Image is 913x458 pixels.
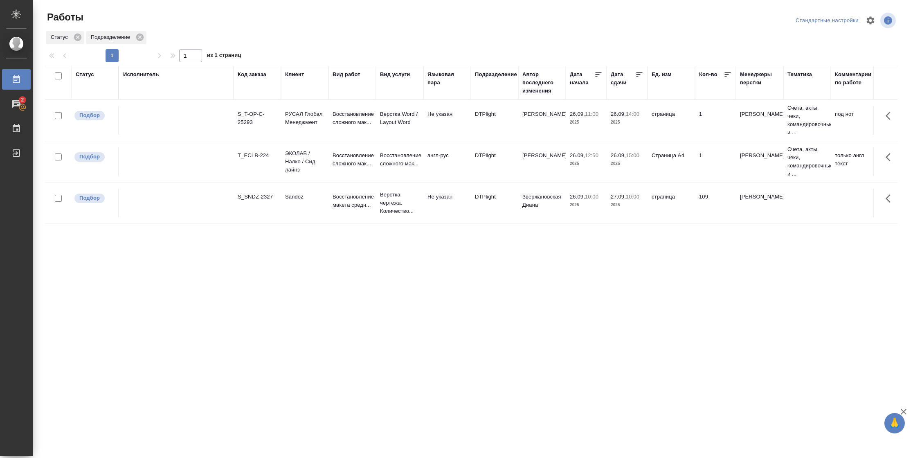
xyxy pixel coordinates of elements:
[380,70,410,79] div: Вид услуги
[79,153,100,161] p: Подбор
[570,201,603,209] p: 2025
[695,189,736,217] td: 109
[285,193,324,201] p: Sandoz
[611,201,643,209] p: 2025
[570,111,585,117] p: 26.09,
[626,194,639,200] p: 10:00
[333,151,372,168] p: Восстановление сложного мак...
[74,193,114,204] div: Можно подбирать исполнителей
[518,189,566,217] td: Звержановская Диана
[648,147,695,176] td: Страница А4
[835,70,874,87] div: Комментарии по работе
[471,189,518,217] td: DTPlight
[285,149,324,174] p: ЭКОЛАБ / Налко / Сид лайнз
[333,70,360,79] div: Вид работ
[423,189,471,217] td: Не указан
[427,70,467,87] div: Языковая пара
[333,110,372,126] p: Восстановление сложного мак...
[888,415,902,432] span: 🙏
[2,94,31,114] a: 2
[699,70,717,79] div: Кол-во
[626,152,639,158] p: 15:00
[570,194,585,200] p: 26.09,
[86,31,146,44] div: Подразделение
[238,70,266,79] div: Код заказа
[471,147,518,176] td: DTPlight
[16,96,29,104] span: 2
[518,106,566,135] td: [PERSON_NAME]
[695,147,736,176] td: 1
[79,194,100,202] p: Подбор
[423,147,471,176] td: англ-рус
[79,111,100,120] p: Подбор
[570,118,603,126] p: 2025
[333,193,372,209] p: Восстановление макета средн...
[585,152,598,158] p: 12:50
[238,110,277,126] div: S_T-OP-C-25293
[238,151,277,160] div: T_ECLB-224
[881,106,900,126] button: Здесь прячутся важные кнопки
[380,191,419,215] p: Верстка чертежа. Количество...
[238,193,277,201] div: S_SNDZ-2327
[740,193,779,201] p: [PERSON_NAME]
[91,33,133,41] p: Подразделение
[652,70,672,79] div: Ед. изм
[611,118,643,126] p: 2025
[518,147,566,176] td: [PERSON_NAME]
[423,106,471,135] td: Не указан
[471,106,518,135] td: DTPlight
[76,70,94,79] div: Статус
[285,110,324,126] p: РУСАЛ Глобал Менеджмент
[787,104,827,137] p: Счета, акты, чеки, командировочные и ...
[74,110,114,121] div: Можно подбирать исполнителей
[740,70,779,87] div: Менеджеры верстки
[611,160,643,168] p: 2025
[570,70,594,87] div: Дата начала
[207,50,241,62] span: из 1 страниц
[835,110,874,118] p: под нот
[51,33,71,41] p: Статус
[522,70,562,95] div: Автор последнего изменения
[585,111,598,117] p: 11:00
[884,413,905,433] button: 🙏
[611,194,626,200] p: 27.09,
[611,70,635,87] div: Дата сдачи
[123,70,159,79] div: Исполнитель
[380,151,419,168] p: Восстановление сложного мак...
[46,31,84,44] div: Статус
[648,189,695,217] td: страница
[880,13,897,28] span: Посмотреть информацию
[475,70,517,79] div: Подразделение
[74,151,114,162] div: Можно подбирать исполнителей
[611,152,626,158] p: 26.09,
[695,106,736,135] td: 1
[740,151,779,160] p: [PERSON_NAME]
[570,152,585,158] p: 26.09,
[835,151,874,168] p: только англ текст
[380,110,419,126] p: Верстка Word / Layout Word
[787,145,827,178] p: Счета, акты, чеки, командировочные и ...
[648,106,695,135] td: страница
[570,160,603,168] p: 2025
[285,70,304,79] div: Клиент
[611,111,626,117] p: 26.09,
[740,110,779,118] p: [PERSON_NAME]
[585,194,598,200] p: 10:00
[626,111,639,117] p: 14:00
[794,14,861,27] div: split button
[861,11,880,30] span: Настроить таблицу
[881,189,900,208] button: Здесь прячутся важные кнопки
[787,70,812,79] div: Тематика
[881,147,900,167] button: Здесь прячутся важные кнопки
[45,11,83,24] span: Работы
